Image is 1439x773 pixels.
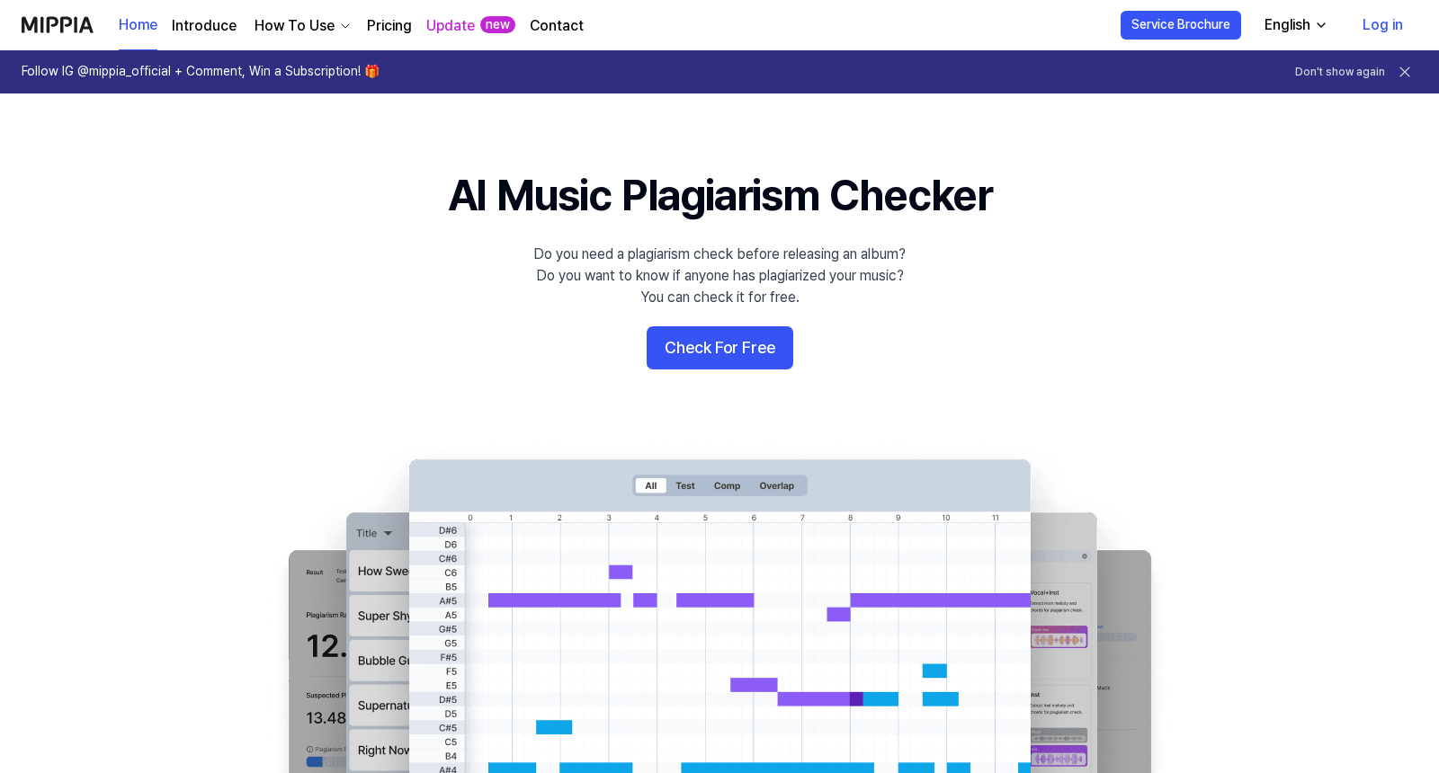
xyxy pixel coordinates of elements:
[251,15,338,37] div: How To Use
[530,15,584,37] a: Contact
[426,15,475,37] a: Update
[1250,7,1339,43] button: English
[533,244,906,308] div: Do you need a plagiarism check before releasing an album? Do you want to know if anyone has plagi...
[1261,14,1314,36] div: English
[1295,65,1385,80] button: Don't show again
[119,1,157,50] a: Home
[22,63,380,81] h1: Follow IG @mippia_official + Comment, Win a Subscription! 🎁
[448,165,992,226] h1: AI Music Plagiarism Checker
[647,326,793,369] button: Check For Free
[251,15,353,37] button: How To Use
[367,15,412,37] a: Pricing
[1121,11,1241,40] button: Service Brochure
[480,16,515,34] div: new
[172,15,237,37] a: Introduce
